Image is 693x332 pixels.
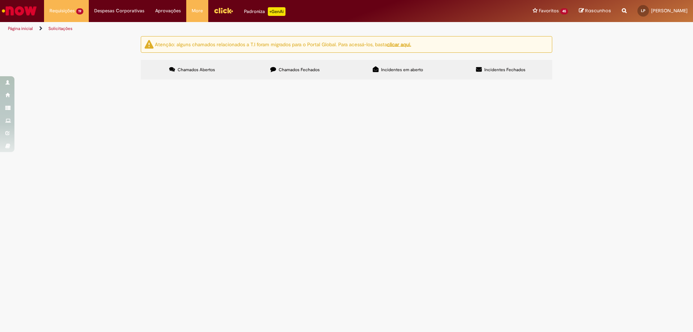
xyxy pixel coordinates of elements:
[585,7,611,14] span: Rascunhos
[94,7,144,14] span: Despesas Corporativas
[178,67,215,73] span: Chamados Abertos
[192,7,203,14] span: More
[381,67,423,73] span: Incidentes em aberto
[387,41,411,47] a: clicar aqui.
[1,4,38,18] img: ServiceNow
[244,7,286,16] div: Padroniza
[49,7,75,14] span: Requisições
[8,26,33,31] a: Página inicial
[579,8,611,14] a: Rascunhos
[155,41,411,47] ng-bind-html: Atenção: alguns chamados relacionados a T.I foram migrados para o Portal Global. Para acessá-los,...
[155,7,181,14] span: Aprovações
[5,22,457,35] ul: Trilhas de página
[539,7,559,14] span: Favoritos
[268,7,286,16] p: +GenAi
[48,26,73,31] a: Solicitações
[279,67,320,73] span: Chamados Fechados
[484,67,526,73] span: Incidentes Fechados
[651,8,688,14] span: [PERSON_NAME]
[641,8,645,13] span: LP
[76,8,83,14] span: 19
[560,8,568,14] span: 45
[214,5,233,16] img: click_logo_yellow_360x200.png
